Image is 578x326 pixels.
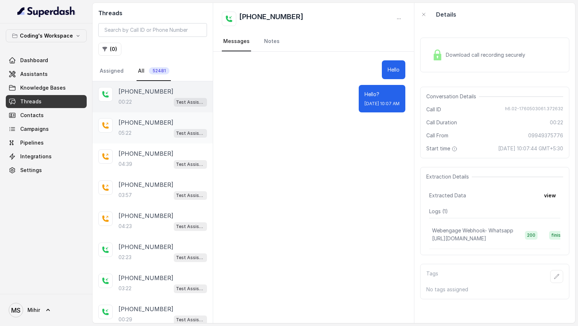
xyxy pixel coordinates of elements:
[20,112,44,119] span: Contacts
[118,211,173,220] p: [PHONE_NUMBER]
[98,61,207,81] nav: Tabs
[426,173,472,180] span: Extraction Details
[6,68,87,81] a: Assistants
[432,235,486,241] span: [URL][DOMAIN_NAME]
[505,106,563,113] span: h6.02-1760503061.372632
[176,316,205,323] p: Test Assistant-3
[6,123,87,136] a: Campaigns
[118,180,173,189] p: [PHONE_NUMBER]
[222,32,251,51] a: Messages
[176,254,205,261] p: Test Assistant-3
[429,208,560,215] p: Logs ( 1 )
[6,95,87,108] a: Threads
[98,9,207,17] h2: Threads
[6,136,87,149] a: Pipelines
[118,192,132,199] p: 03:57
[426,145,459,152] span: Start time
[118,285,131,292] p: 03:22
[426,119,457,126] span: Call Duration
[525,231,538,240] span: 200
[137,61,171,81] a: All52481
[118,118,173,127] p: [PHONE_NUMBER]
[6,81,87,94] a: Knowledge Bases
[118,223,132,230] p: 04:23
[118,149,173,158] p: [PHONE_NUMBER]
[528,132,563,139] span: 09949375776
[118,98,132,106] p: 00:22
[176,130,205,137] p: Test Assistant-3
[98,61,125,81] a: Assigned
[426,132,448,139] span: Call From
[432,227,513,234] p: Webengage Webhook- Whatsapp
[118,243,173,251] p: [PHONE_NUMBER]
[27,306,40,314] span: Mihir
[20,84,66,91] span: Knowledge Bases
[118,160,132,168] p: 04:39
[20,167,42,174] span: Settings
[6,54,87,67] a: Dashboard
[118,316,132,323] p: 00:29
[176,161,205,168] p: Test Assistant-3
[176,285,205,292] p: Test Assistant-3
[118,254,131,261] p: 02:23
[118,274,173,282] p: [PHONE_NUMBER]
[6,300,87,320] a: Mihir
[118,87,173,96] p: [PHONE_NUMBER]
[436,10,456,19] p: Details
[20,70,48,78] span: Assistants
[20,57,48,64] span: Dashboard
[498,145,563,152] span: [DATE] 10:07:44 GMT+5:30
[432,50,443,60] img: Lock Icon
[549,231,571,240] span: finished
[20,153,52,160] span: Integrations
[176,99,205,106] p: Test Assistant-3
[6,150,87,163] a: Integrations
[263,32,281,51] a: Notes
[426,106,441,113] span: Call ID
[149,67,169,74] span: 52481
[20,31,73,40] p: Coding's Workspace
[20,125,49,133] span: Campaigns
[17,6,76,17] img: light.svg
[20,139,44,146] span: Pipelines
[98,23,207,37] input: Search by Call ID or Phone Number
[365,101,400,107] span: [DATE] 10:07 AM
[426,270,438,283] p: Tags
[20,98,42,105] span: Threads
[426,286,563,293] p: No tags assigned
[6,164,87,177] a: Settings
[118,305,173,313] p: [PHONE_NUMBER]
[388,66,400,73] p: Hello
[6,29,87,42] button: Coding's Workspace
[222,32,405,51] nav: Tabs
[118,129,131,137] p: 05:22
[98,43,121,56] button: (0)
[446,51,528,59] span: Download call recording securely
[426,93,479,100] span: Conversation Details
[239,12,303,26] h2: [PHONE_NUMBER]
[6,109,87,122] a: Contacts
[365,91,400,98] p: Hello?
[540,189,560,202] button: view
[550,119,563,126] span: 00:22
[11,306,21,314] text: MS
[176,223,205,230] p: Test Assistant-3
[176,192,205,199] p: Test Assistant-3
[429,192,466,199] span: Extracted Data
